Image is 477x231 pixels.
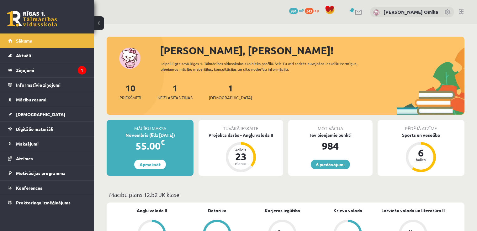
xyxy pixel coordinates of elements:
[231,151,250,162] div: 23
[16,156,33,161] span: Atzīmes
[16,97,46,102] span: Mācību resursi
[411,158,430,162] div: balles
[8,166,86,180] a: Motivācijas programma
[311,160,350,169] a: 6 piedāvājumi
[107,132,193,138] div: Novembris (līdz [DATE])
[378,120,464,132] div: Pēdējā atzīme
[16,185,42,191] span: Konferences
[373,9,379,16] img: Aiva Beatrise Omika
[378,132,464,173] a: Sports un veselība 6 balles
[8,63,86,77] a: Ziņojumi1
[8,195,86,210] a: Proktoringa izmēģinājums
[208,207,226,214] a: Datorika
[137,207,167,214] a: Angļu valoda II
[8,181,86,195] a: Konferences
[16,200,71,205] span: Proktoringa izmēģinājums
[16,53,31,58] span: Aktuāli
[16,126,53,132] span: Digitālie materiāli
[384,9,438,15] a: [PERSON_NAME] Omika
[8,122,86,136] a: Digitālie materiāli
[209,95,252,101] span: [DEMOGRAPHIC_DATA]
[16,170,66,176] span: Motivācijas programma
[8,33,86,48] a: Sākums
[288,132,373,138] div: Tev pieejamie punkti
[8,136,86,151] a: Maksājumi
[16,63,86,77] legend: Ziņojumi
[231,148,250,151] div: Atlicis
[107,138,193,153] div: 55.00
[289,8,298,14] span: 984
[16,38,32,44] span: Sākums
[231,162,250,165] div: dienas
[16,111,65,117] span: [DEMOGRAPHIC_DATA]
[288,138,373,153] div: 984
[199,120,283,132] div: Tuvākā ieskaite
[299,8,304,13] span: mP
[161,61,375,72] div: Laipni lūgts savā Rīgas 1. Tālmācības vidusskolas skolnieka profilā. Šeit Tu vari redzēt tuvojošo...
[7,11,57,27] a: Rīgas 1. Tālmācības vidusskola
[381,207,445,214] a: Latviešu valoda un literatūra II
[134,160,166,169] a: Apmaksāt
[16,78,86,92] legend: Informatīvie ziņojumi
[8,107,86,121] a: [DEMOGRAPHIC_DATA]
[78,66,86,74] i: 1
[161,138,165,147] span: €
[315,8,319,13] span: xp
[209,82,252,101] a: 1[DEMOGRAPHIC_DATA]
[119,95,141,101] span: Priekšmeti
[119,82,141,101] a: 10Priekšmeti
[378,132,464,138] div: Sports un veselība
[305,8,314,14] span: 343
[305,8,322,13] a: 343 xp
[157,82,193,101] a: 1Neizlasītās ziņas
[289,8,304,13] a: 984 mP
[199,132,283,173] a: Projekta darbs - Angļu valoda II Atlicis 23 dienas
[199,132,283,138] div: Projekta darbs - Angļu valoda II
[157,95,193,101] span: Neizlasītās ziņas
[265,207,300,214] a: Karjeras izglītība
[8,78,86,92] a: Informatīvie ziņojumi
[8,151,86,166] a: Atzīmes
[8,48,86,63] a: Aktuāli
[109,190,462,199] p: Mācību plāns 12.b2 JK klase
[160,43,464,58] div: [PERSON_NAME], [PERSON_NAME]!
[288,120,373,132] div: Motivācija
[333,207,362,214] a: Krievu valoda
[8,92,86,107] a: Mācību resursi
[411,148,430,158] div: 6
[107,120,193,132] div: Mācību maksa
[16,136,86,151] legend: Maksājumi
